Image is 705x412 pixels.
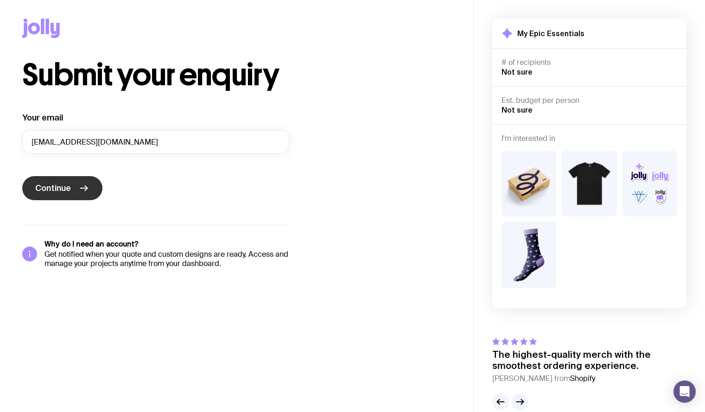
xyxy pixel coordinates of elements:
div: Open Intercom Messenger [673,380,696,403]
h1: Submit your enquiry [22,60,334,90]
h5: Why do I need an account? [44,240,289,249]
p: Get notified when your quote and custom designs are ready. Access and manage your projects anytim... [44,250,289,268]
button: Continue [22,176,102,200]
span: Not sure [502,68,533,76]
cite: [PERSON_NAME] from [492,373,686,384]
span: Not sure [502,106,533,114]
span: Continue [35,183,71,194]
span: Shopify [570,374,595,383]
p: The highest-quality merch with the smoothest ordering experience. [492,349,686,371]
h2: My Epic Essentials [517,29,584,38]
input: you@email.com [22,130,289,154]
label: Your email [22,112,63,123]
h4: I'm interested in [502,134,677,143]
h4: Est. budget per person [502,96,677,105]
h4: # of recipients [502,58,677,67]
